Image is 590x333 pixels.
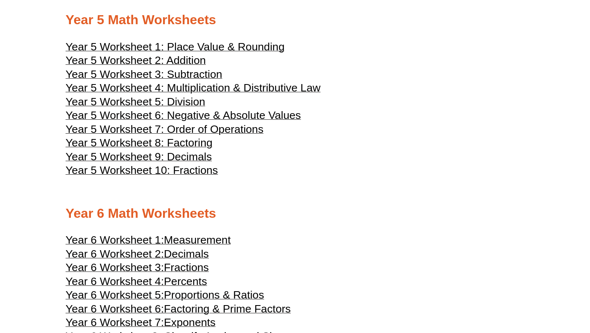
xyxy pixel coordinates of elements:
span: Year 5 Worksheet 1: Place Value & Rounding [66,41,284,53]
span: Year 6 Worksheet 4: [66,275,164,287]
span: Year 5 Worksheet 3: Subtraction [66,68,222,80]
span: Year 6 Worksheet 1: [66,234,164,246]
h2: Year 5 Math Worksheets [66,11,524,29]
iframe: Chat Widget [449,240,590,333]
span: Fractions [164,261,209,274]
span: Year 6 Worksheet 2: [66,248,164,260]
span: Year 6 Worksheet 6: [66,303,164,315]
a: Year 5 Worksheet 4: Multiplication & Distributive Law [66,85,320,94]
span: Measurement [164,234,231,246]
a: Year 5 Worksheet 2: Addition [66,58,206,66]
span: Year 5 Worksheet 9: Decimals [66,151,212,163]
span: Year 5 Worksheet 5: Division [66,96,205,108]
span: Year 5 Worksheet 7: Order of Operations [66,123,263,135]
a: Year 6 Worksheet 2:Decimals [66,251,209,260]
a: Year 6 Worksheet 6:Factoring & Prime Factors [66,306,291,315]
a: Year 5 Worksheet 6: Negative & Absolute Values [66,113,301,121]
a: Year 5 Worksheet 7: Order of Operations [66,127,263,135]
a: Year 5 Worksheet 1: Place Value & Rounding [66,44,284,52]
span: Percents [164,275,207,287]
span: Exponents [164,316,216,328]
span: Year 5 Worksheet 4: Multiplication & Distributive Law [66,82,320,94]
span: Year 5 Worksheet 2: Addition [66,54,206,66]
span: Year 6 Worksheet 7: [66,316,164,328]
a: Year 5 Worksheet 8: Factoring [66,140,213,148]
a: Year 5 Worksheet 3: Subtraction [66,72,222,80]
a: Year 5 Worksheet 9: Decimals [66,154,212,162]
span: Factoring & Prime Factors [164,303,291,315]
span: Year 5 Worksheet 6: Negative & Absolute Values [66,109,301,121]
span: Year 6 Worksheet 3: [66,261,164,274]
span: Year 6 Worksheet 5: [66,289,164,301]
a: Year 6 Worksheet 5:Proportions & Ratios [66,292,264,301]
a: Year 6 Worksheet 4:Percents [66,279,207,287]
span: Proportions & Ratios [164,289,264,301]
a: Year 5 Worksheet 5: Division [66,99,205,107]
span: Year 5 Worksheet 10: Fractions [66,164,218,176]
a: Year 5 Worksheet 10: Fractions [66,168,218,176]
span: Year 5 Worksheet 8: Factoring [66,137,213,149]
a: Year 6 Worksheet 7:Exponents [66,320,216,328]
h2: Year 6 Math Worksheets [66,205,524,222]
span: Decimals [164,248,209,260]
a: Year 6 Worksheet 1:Measurement [66,237,231,246]
a: Year 6 Worksheet 3:Fractions [66,265,209,273]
